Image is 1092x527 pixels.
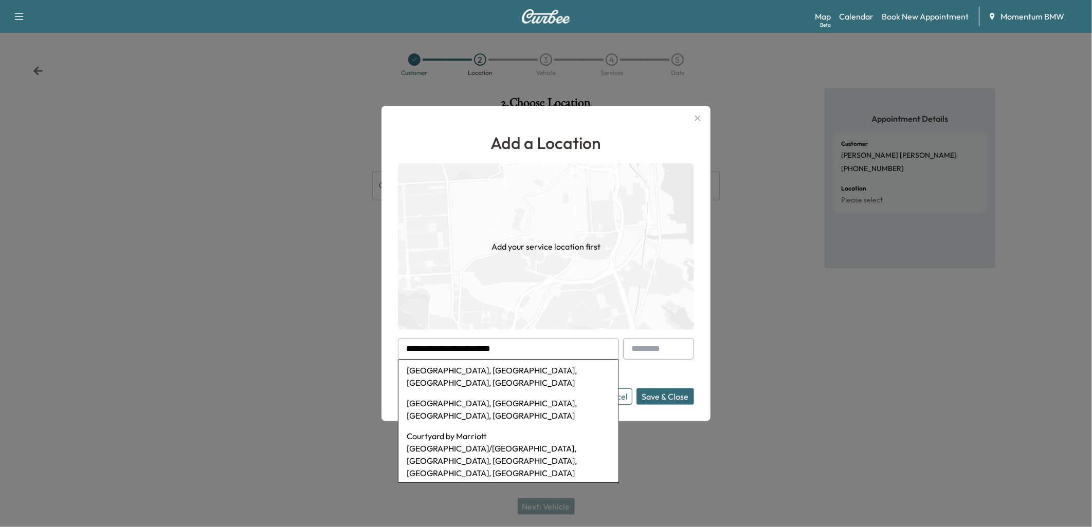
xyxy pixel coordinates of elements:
a: MapBeta [815,10,831,23]
span: Momentum BMW [1000,10,1064,23]
img: empty-map-CL6vilOE.png [398,163,694,330]
a: Calendar [839,10,873,23]
h1: Add a Location [398,130,694,155]
img: Curbee Logo [521,9,571,24]
button: Save & Close [636,388,694,405]
li: Courtyard by Marriott [GEOGRAPHIC_DATA]/[GEOGRAPHIC_DATA], [GEOGRAPHIC_DATA], [GEOGRAPHIC_DATA], ... [398,426,618,483]
li: [GEOGRAPHIC_DATA], [GEOGRAPHIC_DATA], [GEOGRAPHIC_DATA], [GEOGRAPHIC_DATA] [398,393,618,426]
div: Beta [820,21,831,29]
a: Book New Appointment [882,10,969,23]
li: [GEOGRAPHIC_DATA], [GEOGRAPHIC_DATA], [GEOGRAPHIC_DATA], [GEOGRAPHIC_DATA] [398,360,618,393]
h1: Add your service location first [492,240,600,253]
